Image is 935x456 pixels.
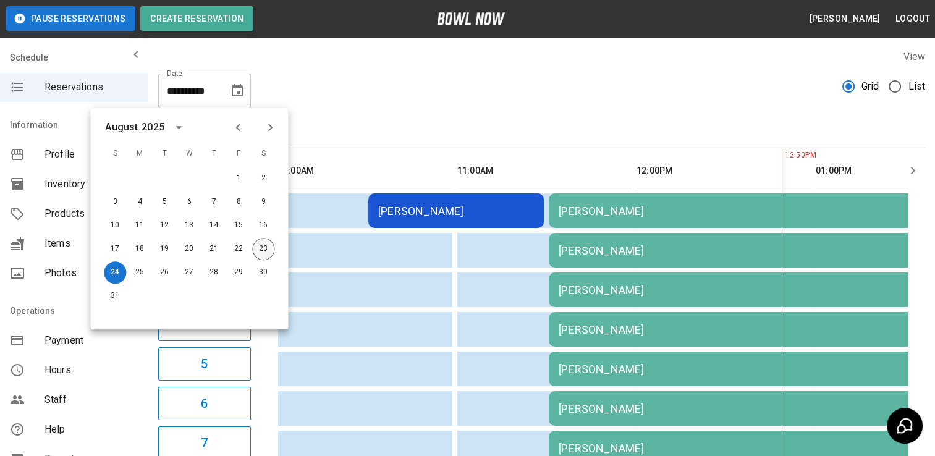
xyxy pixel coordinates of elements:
[227,167,250,190] button: Aug 1, 2025
[252,214,274,237] button: Aug 16, 2025
[203,214,225,237] button: Aug 14, 2025
[804,7,885,30] button: [PERSON_NAME]
[227,141,250,166] span: F
[227,238,250,260] button: Aug 22, 2025
[158,118,925,148] div: inventory tabs
[129,261,151,284] button: Aug 25, 2025
[153,238,176,260] button: Aug 19, 2025
[129,191,151,213] button: Aug 4, 2025
[260,117,281,138] button: Next month
[44,392,138,407] span: Staff
[104,141,126,166] span: S
[44,333,138,348] span: Payment
[168,117,189,138] button: calendar view is open, switch to year view
[129,141,151,166] span: M
[153,141,176,166] span: T
[44,177,138,192] span: Inventory
[278,153,452,188] th: 10:00AM
[203,191,225,213] button: Aug 7, 2025
[227,191,250,213] button: Aug 8, 2025
[903,51,925,62] label: View
[203,261,225,284] button: Aug 28, 2025
[104,261,126,284] button: Aug 24, 2025
[252,261,274,284] button: Aug 30, 2025
[908,79,925,94] span: List
[203,141,225,166] span: T
[104,191,126,213] button: Aug 3, 2025
[158,347,251,381] button: 5
[457,153,632,188] th: 11:00AM
[140,6,253,31] button: Create Reservation
[178,141,200,166] span: W
[104,214,126,237] button: Aug 10, 2025
[201,394,208,413] h6: 6
[201,433,208,453] h6: 7
[252,238,274,260] button: Aug 23, 2025
[104,238,126,260] button: Aug 17, 2025
[252,141,274,166] span: S
[203,238,225,260] button: Aug 21, 2025
[225,78,250,103] button: Choose date, selected date is Aug 24, 2025
[227,261,250,284] button: Aug 29, 2025
[178,191,200,213] button: Aug 6, 2025
[153,214,176,237] button: Aug 12, 2025
[44,80,138,95] span: Reservations
[44,266,138,281] span: Photos
[227,214,250,237] button: Aug 15, 2025
[105,120,138,135] div: August
[153,261,176,284] button: Aug 26, 2025
[129,238,151,260] button: Aug 18, 2025
[637,153,811,188] th: 12:00PM
[142,120,164,135] div: 2025
[178,238,200,260] button: Aug 20, 2025
[129,214,151,237] button: Aug 11, 2025
[252,191,274,213] button: Aug 9, 2025
[44,206,138,221] span: Products
[44,422,138,437] span: Help
[44,147,138,162] span: Profile
[6,6,135,31] button: Pause Reservations
[153,191,176,213] button: Aug 5, 2025
[782,150,785,162] span: 12:50PM
[178,261,200,284] button: Aug 27, 2025
[104,285,126,307] button: Aug 31, 2025
[178,214,200,237] button: Aug 13, 2025
[378,205,534,217] div: [PERSON_NAME]
[201,354,208,374] h6: 5
[44,363,138,378] span: Hours
[861,79,879,94] span: Grid
[891,7,935,30] button: Logout
[227,117,248,138] button: Previous month
[437,12,505,25] img: logo
[252,167,274,190] button: Aug 2, 2025
[44,236,138,251] span: Items
[158,387,251,420] button: 6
